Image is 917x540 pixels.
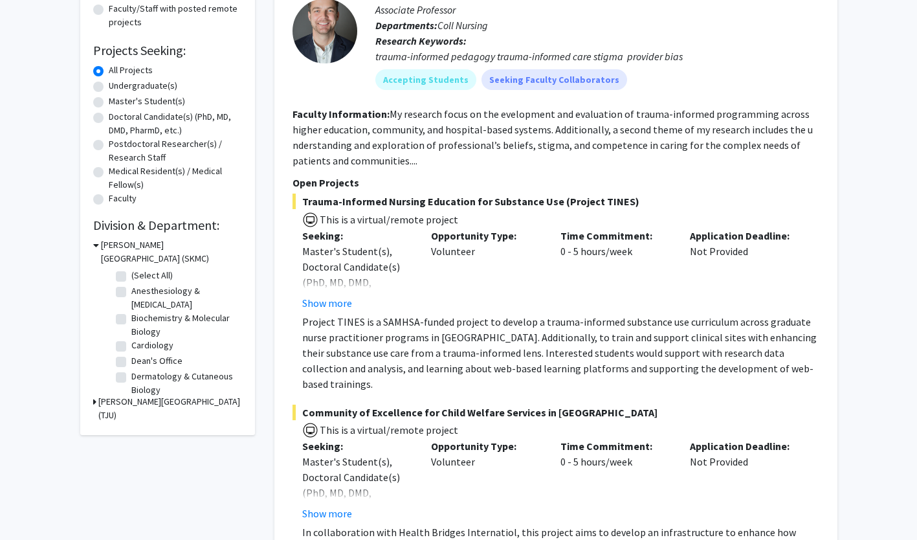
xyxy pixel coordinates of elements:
h2: Projects Seeking: [93,43,242,58]
iframe: Chat [10,482,55,530]
label: Postdoctoral Researcher(s) / Research Staff [109,137,242,164]
label: Biochemistry & Molecular Biology [131,311,239,339]
h3: [PERSON_NAME][GEOGRAPHIC_DATA] (TJU) [98,395,242,422]
span: This is a virtual/remote project [318,213,458,226]
fg-read-more: My research focus on the evelopment and evaluation of trauma-informed programming across higher e... [293,107,813,167]
b: Faculty Information: [293,107,390,120]
label: Faculty/Staff with posted remote projects [109,2,242,29]
label: Dermatology & Cutaneous Biology [131,370,239,397]
mat-chip: Seeking Faculty Collaborators [481,69,627,90]
div: Volunteer [421,228,551,311]
p: Application Deadline: [690,228,800,243]
div: trauma-informed pedagogy trauma-informed care stigma provider bias [375,49,819,64]
h2: Division & Department: [93,218,242,233]
label: Master's Student(s) [109,95,185,108]
div: Master's Student(s), Doctoral Candidate(s) (PhD, MD, DMD, PharmD, etc.) [302,243,412,306]
div: 0 - 5 hours/week [551,438,680,521]
div: Not Provided [680,228,810,311]
label: Faculty [109,192,137,205]
span: Community of Excellence for Child Welfare Services in [GEOGRAPHIC_DATA] [293,405,819,420]
label: Anesthesiology & [MEDICAL_DATA] [131,284,239,311]
mat-chip: Accepting Students [375,69,476,90]
p: Opportunity Type: [431,438,541,454]
label: Doctoral Candidate(s) (PhD, MD, DMD, PharmD, etc.) [109,110,242,137]
span: Trauma-Informed Nursing Education for Substance Use (Project TINES) [293,194,819,209]
p: Time Commitment: [560,228,670,243]
span: This is a virtual/remote project [318,423,458,436]
div: 0 - 5 hours/week [551,228,680,311]
p: Seeking: [302,228,412,243]
label: All Projects [109,63,153,77]
h3: [PERSON_NAME][GEOGRAPHIC_DATA] (SKMC) [101,238,242,265]
label: Undergraduate(s) [109,79,177,93]
p: Associate Professor [375,2,819,17]
b: Departments: [375,19,437,32]
label: Medical Resident(s) / Medical Fellow(s) [109,164,242,192]
p: Open Projects [293,175,819,190]
p: Seeking: [302,438,412,454]
label: (Select All) [131,269,173,282]
p: Opportunity Type: [431,228,541,243]
b: Research Keywords: [375,34,467,47]
p: Application Deadline: [690,438,800,454]
div: Volunteer [421,438,551,521]
div: Not Provided [680,438,810,521]
p: Time Commitment: [560,438,670,454]
label: Cardiology [131,339,173,352]
button: Show more [302,506,352,521]
p: Project TINES is a SAMHSA-funded project to develop a trauma-informed substance use curriculum ac... [302,314,819,392]
label: Dean's Office [131,354,182,368]
span: Coll Nursing [437,19,488,32]
button: Show more [302,295,352,311]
